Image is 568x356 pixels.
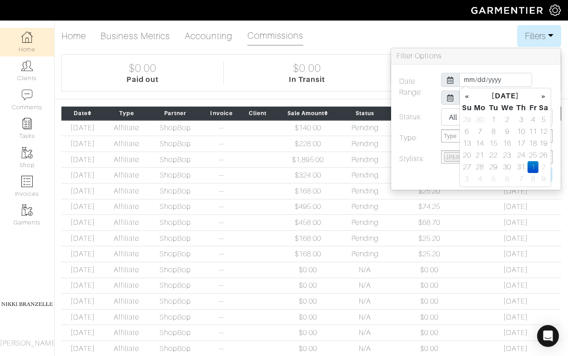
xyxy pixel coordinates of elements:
[388,183,470,199] td: $25.20
[388,230,470,246] td: $25.20
[274,278,342,294] td: $0.00
[488,102,500,114] th: Tu
[21,31,33,43] img: dashboard-icon-dbcd8f5a0b271acd01030246c82b418ddd0df26cd7fceb0bd07c9910d44c42f6.png
[392,108,434,129] label: Status:
[149,230,202,246] td: ShopBop
[470,309,561,325] td: [DATE]
[388,168,470,183] td: $48.60
[104,278,149,294] td: Affiliate
[274,294,342,310] td: $0.00
[500,161,515,173] td: 30
[472,114,488,126] td: 30
[488,161,500,173] td: 29
[149,262,202,278] td: ShopBop
[388,278,470,294] td: $0.00
[61,278,104,294] td: [DATE]
[342,309,388,325] td: N/A
[470,230,561,246] td: [DATE]
[61,136,104,152] td: [DATE]
[149,183,202,199] td: ShopBop
[538,137,549,149] td: 19
[342,325,388,341] td: N/A
[149,152,202,168] td: ShopBop
[126,75,158,84] div: Paid out
[202,262,241,278] td: --
[538,102,549,114] th: Sa
[274,309,342,325] td: $0.00
[392,129,434,147] label: Type:
[470,278,561,294] td: [DATE]
[500,114,515,126] td: 2
[104,246,149,262] td: Affiliate
[61,215,104,231] td: [DATE]
[274,215,342,231] td: $458.00
[488,173,500,185] td: 5
[342,278,388,294] td: N/A
[61,120,104,136] td: [DATE]
[274,230,342,246] td: $168.00
[149,120,202,136] td: ShopBop
[342,183,388,199] td: Pending
[274,246,342,262] td: $168.00
[515,173,528,185] td: 7
[61,309,104,325] td: [DATE]
[241,107,274,120] th: Client
[515,102,528,114] th: Th
[61,27,86,45] a: Home
[388,309,470,325] td: $0.00
[104,325,149,341] td: Affiliate
[537,325,559,347] div: Open Intercom Messenger
[202,246,241,262] td: --
[515,161,528,173] td: 31
[528,161,538,173] td: 1
[515,137,528,149] td: 17
[274,183,342,199] td: $168.00
[470,183,561,199] td: [DATE]
[392,150,434,168] label: Stylists:
[388,325,470,341] td: $0.00
[274,168,342,183] td: $324.00
[247,26,304,46] a: Commissions
[342,246,388,262] td: Pending
[515,149,528,161] td: 24
[149,246,202,262] td: ShopBop
[149,278,202,294] td: ShopBop
[388,136,470,152] td: $34.20
[61,152,104,168] td: [DATE]
[538,126,549,137] td: 12
[202,325,241,341] td: --
[104,107,149,120] th: Type
[342,230,388,246] td: Pending
[61,183,104,199] td: [DATE]
[202,183,241,199] td: --
[462,126,472,137] td: 6
[515,114,528,126] td: 3
[388,152,470,168] td: $284.25
[149,168,202,183] td: ShopBop
[202,199,241,215] td: --
[61,262,104,278] td: [DATE]
[470,246,561,262] td: [DATE]
[289,75,326,84] div: In Transit
[202,120,241,136] td: --
[274,325,342,341] td: $0.00
[274,262,342,278] td: $0.00
[61,199,104,215] td: [DATE]
[149,136,202,152] td: ShopBop
[528,102,538,114] th: Fr
[21,60,33,71] img: clients-icon-6bae9207a08558b7cb47a8932f037763ab4055f8c8b6bfacd5dc20c3e0201464.png
[342,215,388,231] td: Pending
[472,126,488,137] td: 7
[472,173,488,185] td: 4
[515,126,528,137] td: 10
[467,2,549,18] img: garmentier-logo-header-white-b43fb05a5012e4ada735d5af1a66efaba907eab6374d6393d1fbf88cb4ef424d.png
[549,5,561,16] img: gear-icon-white-bd11855cb880d31180b6d7d6211b90ccbf57a29d726f0c71d8c61bd08dd39cc2.png
[488,114,500,126] td: 1
[21,118,33,129] img: reminder-icon-8004d30b9f0a5d33ae49ab947aed9ed385cf756f9e5892f1edd6e32f2345188e.png
[149,215,202,231] td: ShopBop
[104,183,149,199] td: Affiliate
[185,27,233,45] a: Accounting
[61,230,104,246] td: [DATE]
[342,294,388,310] td: N/A
[342,168,388,183] td: Pending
